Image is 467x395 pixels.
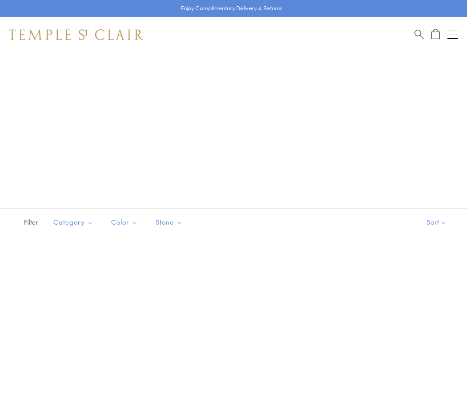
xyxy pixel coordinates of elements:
[107,217,145,228] span: Color
[105,212,145,232] button: Color
[149,212,189,232] button: Stone
[407,209,467,236] button: Show sort by
[151,217,189,228] span: Stone
[431,29,440,40] a: Open Shopping Bag
[49,217,100,228] span: Category
[447,29,458,40] button: Open navigation
[9,29,143,40] img: Temple St. Clair
[415,29,424,40] a: Search
[47,212,100,232] button: Category
[181,4,282,13] p: Enjoy Complimentary Delivery & Returns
